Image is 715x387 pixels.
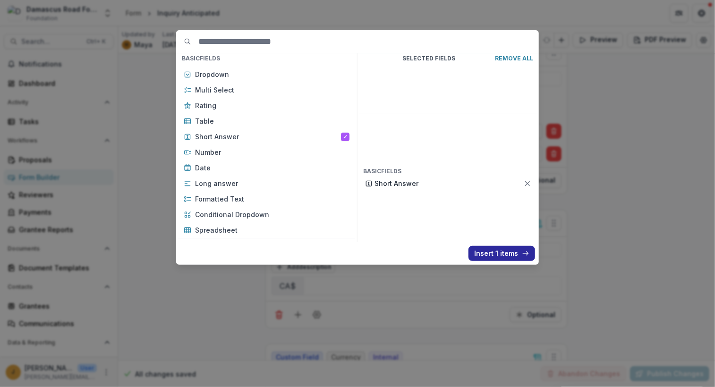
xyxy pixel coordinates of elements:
p: Remove All [495,55,533,62]
p: Short Answer [195,132,341,142]
p: Spreadsheet [195,225,349,235]
p: Number [195,147,349,157]
p: Selected Fields [363,55,495,62]
p: Dropdown [195,69,349,79]
p: Conditional Dropdown [195,210,349,219]
p: Multi Select [195,85,349,95]
h4: Basic Fields [359,166,537,177]
p: Formatted Text [195,194,349,204]
p: Short Answer [375,178,524,188]
p: Table [195,116,349,126]
p: Rating [195,101,349,110]
button: Insert 1 items [468,246,535,261]
p: Long answer [195,178,349,188]
h4: Temelio Fields [178,241,355,252]
p: Date [195,163,349,173]
h4: Basic Fields [178,53,355,64]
